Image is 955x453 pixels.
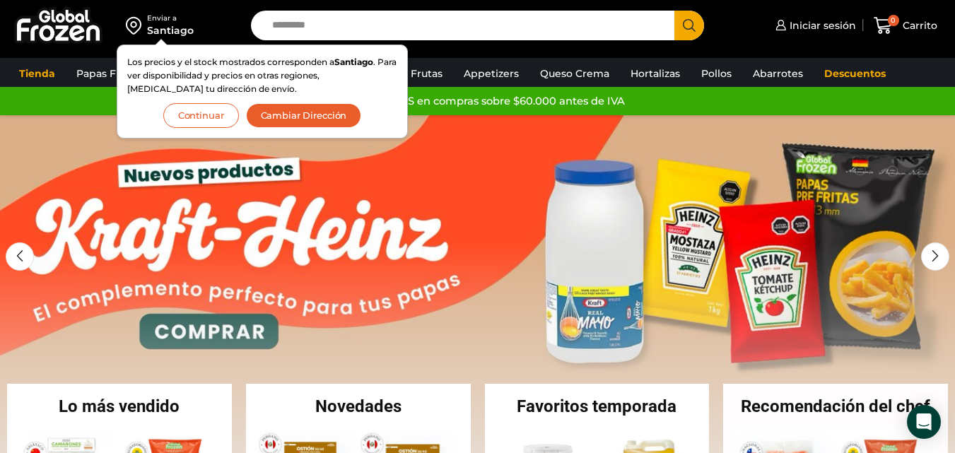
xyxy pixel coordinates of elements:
[147,23,194,37] div: Santiago
[723,398,948,415] h2: Recomendación del chef
[623,60,687,87] a: Hortalizas
[246,398,471,415] h2: Novedades
[126,13,147,37] img: address-field-icon.svg
[907,405,941,439] div: Open Intercom Messenger
[246,103,362,128] button: Cambiar Dirección
[746,60,810,87] a: Abarrotes
[694,60,739,87] a: Pollos
[12,60,62,87] a: Tienda
[6,242,34,271] div: Previous slide
[674,11,704,40] button: Search button
[899,18,937,33] span: Carrito
[772,11,856,40] a: Iniciar sesión
[147,13,194,23] div: Enviar a
[888,15,899,26] span: 0
[786,18,856,33] span: Iniciar sesión
[127,55,397,96] p: Los precios y el stock mostrados corresponden a . Para ver disponibilidad y precios en otras regi...
[457,60,526,87] a: Appetizers
[533,60,616,87] a: Queso Crema
[163,103,239,128] button: Continuar
[921,242,949,271] div: Next slide
[7,398,232,415] h2: Lo más vendido
[485,398,710,415] h2: Favoritos temporada
[817,60,893,87] a: Descuentos
[69,60,145,87] a: Papas Fritas
[334,57,373,67] strong: Santiago
[870,9,941,42] a: 0 Carrito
